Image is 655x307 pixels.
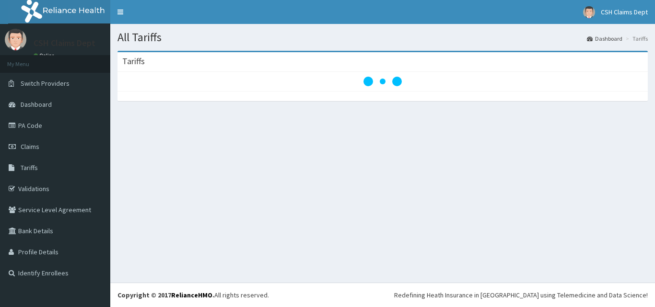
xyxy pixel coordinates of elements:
[623,34,648,43] li: Tariffs
[601,8,648,16] span: CSH Claims Dept
[21,100,52,109] span: Dashboard
[117,291,214,299] strong: Copyright © 2017 .
[171,291,212,299] a: RelianceHMO
[122,57,145,66] h3: Tariffs
[34,39,95,47] p: CSH Claims Dept
[21,163,38,172] span: Tariffs
[587,34,622,43] a: Dashboard
[21,79,70,88] span: Switch Providers
[110,283,655,307] footer: All rights reserved.
[394,290,648,300] div: Redefining Heath Insurance in [GEOGRAPHIC_DATA] using Telemedicine and Data Science!
[34,52,57,59] a: Online
[583,6,595,18] img: User Image
[5,29,26,50] img: User Image
[21,142,39,151] span: Claims
[363,62,402,101] svg: audio-loading
[117,31,648,44] h1: All Tariffs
